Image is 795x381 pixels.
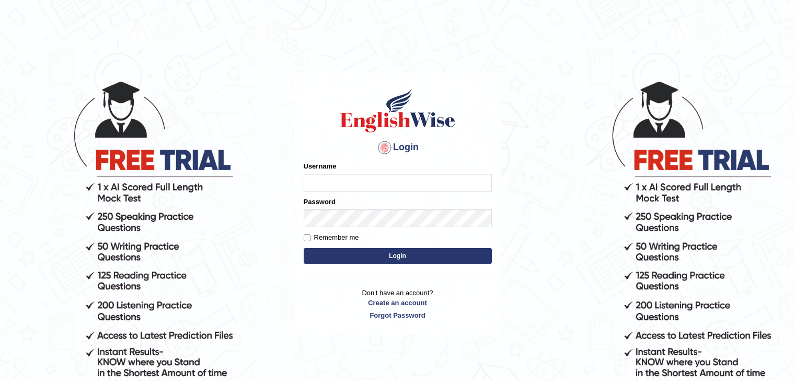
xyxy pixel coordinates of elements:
img: Logo of English Wise sign in for intelligent practice with AI [338,87,457,134]
label: Remember me [304,232,359,243]
p: Don't have an account? [304,288,492,320]
label: Username [304,161,337,171]
h4: Login [304,139,492,156]
a: Forgot Password [304,310,492,320]
input: Remember me [304,234,310,241]
label: Password [304,197,336,207]
button: Login [304,248,492,264]
a: Create an account [304,298,492,308]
